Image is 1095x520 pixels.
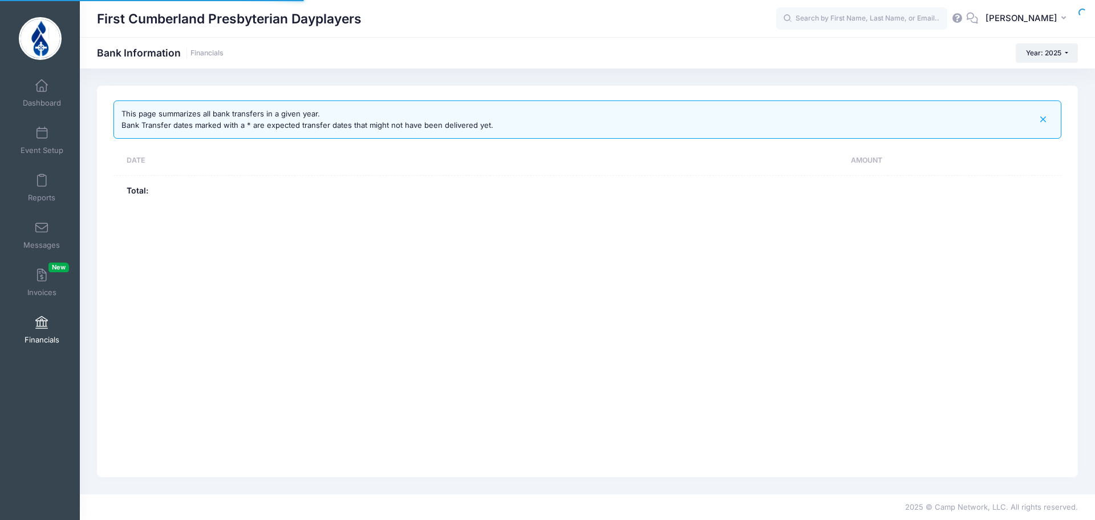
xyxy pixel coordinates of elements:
[27,288,56,297] span: Invoices
[15,215,69,255] a: Messages
[15,120,69,160] a: Event Setup
[490,146,887,176] th: Amount
[1026,49,1061,57] span: Year: 2025
[15,263,69,303] a: InvoicesNew
[25,335,59,345] span: Financials
[97,6,362,32] h1: First Cumberland Presbyterian Dayplayers
[121,108,493,131] div: This page summarizes all bank transfers in a given year. Bank Transfer dates marked with a * are ...
[97,47,224,59] h1: Bank Information
[28,193,55,203] span: Reports
[1016,43,1078,63] button: Year: 2025
[776,7,947,30] input: Search by First Name, Last Name, or Email...
[113,146,490,176] th: Date
[23,240,60,250] span: Messages
[15,168,69,208] a: Reports
[985,12,1057,25] span: [PERSON_NAME]
[48,263,69,272] span: New
[15,310,69,350] a: Financials
[190,49,224,58] a: Financials
[19,17,62,60] img: First Cumberland Presbyterian Dayplayers
[21,146,63,155] span: Event Setup
[23,98,61,108] span: Dashboard
[15,73,69,113] a: Dashboard
[113,176,490,207] th: Total:
[905,502,1078,511] span: 2025 © Camp Network, LLC. All rights reserved.
[978,6,1078,32] button: [PERSON_NAME]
